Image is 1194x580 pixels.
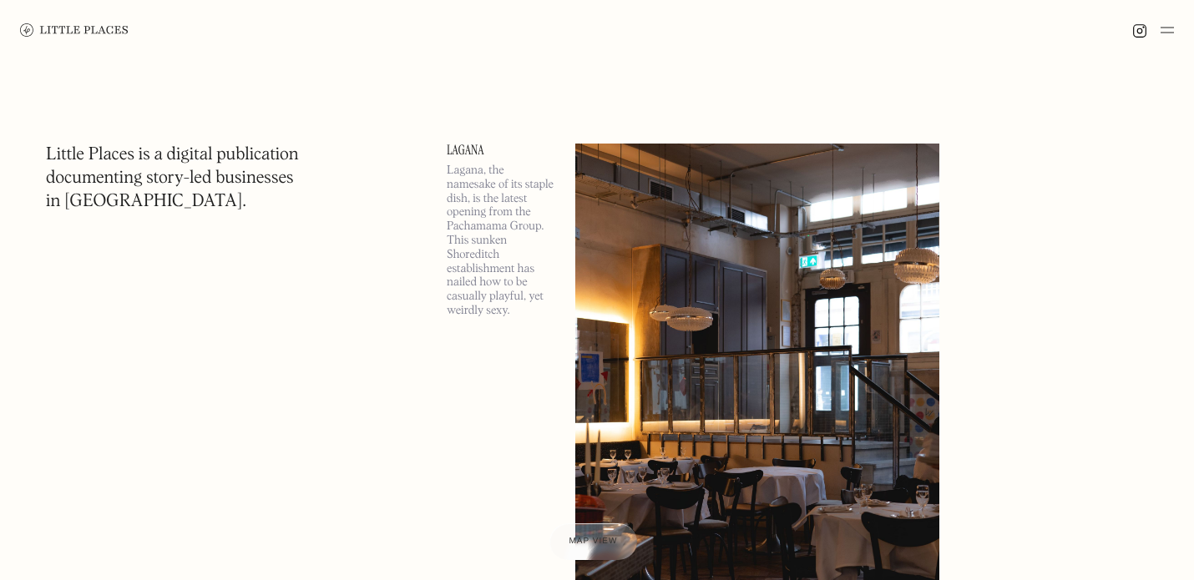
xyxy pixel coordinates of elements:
[549,523,638,560] a: Map view
[447,144,555,157] a: Lagana
[46,144,299,214] h1: Little Places is a digital publication documenting story-led businesses in [GEOGRAPHIC_DATA].
[569,537,618,546] span: Map view
[447,164,555,318] p: Lagana, the namesake of its staple dish, is the latest opening from the Pachamama Group. This sun...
